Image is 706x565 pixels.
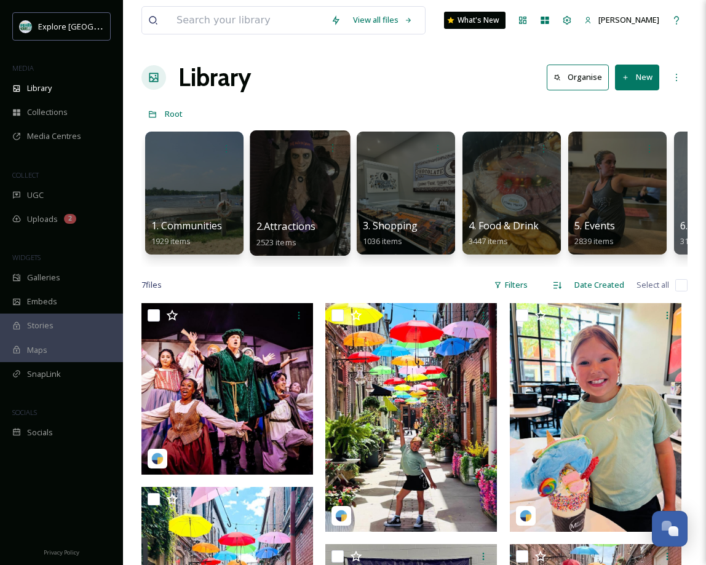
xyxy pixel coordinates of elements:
[44,548,79,556] span: Privacy Policy
[27,427,53,438] span: Socials
[20,20,32,33] img: 67e7af72-b6c8-455a-acf8-98e6fe1b68aa.avif
[615,65,659,90] button: New
[363,220,418,247] a: 3. Shopping1036 items
[578,8,665,32] a: [PERSON_NAME]
[27,320,54,331] span: Stories
[568,273,630,297] div: Date Created
[12,170,39,180] span: COLLECT
[27,368,61,380] span: SnapLink
[12,253,41,262] span: WIDGETS
[347,8,419,32] a: View all files
[27,344,47,356] span: Maps
[151,220,222,247] a: 1. Communities1929 items
[325,303,497,532] img: jillsi_b-18054679871617656.jpeg
[510,303,681,532] img: jillsi_b-18057273815102359.jpeg
[27,106,68,118] span: Collections
[12,63,34,73] span: MEDIA
[652,511,688,547] button: Open Chat
[363,219,418,232] span: 3. Shopping
[151,452,164,465] img: snapsea-logo.png
[363,235,402,247] span: 1036 items
[44,544,79,559] a: Privacy Policy
[469,220,539,247] a: 4. Food & Drink3447 items
[488,273,534,297] div: Filters
[178,59,251,96] a: Library
[256,221,316,248] a: 2.Attractions2523 items
[547,65,609,90] button: Organise
[151,235,191,247] span: 1929 items
[256,219,316,233] span: 2.Attractions
[598,14,659,25] span: [PERSON_NAME]
[574,219,615,232] span: 5. Events
[64,214,76,224] div: 2
[469,219,539,232] span: 4. Food & Drink
[27,82,52,94] span: Library
[151,219,222,232] span: 1. Communities
[444,12,506,29] a: What's New
[469,235,508,247] span: 3447 items
[547,65,615,90] a: Organise
[574,220,615,247] a: 5. Events2839 items
[165,108,183,119] span: Root
[141,279,162,291] span: 7 file s
[38,20,207,32] span: Explore [GEOGRAPHIC_DATA][PERSON_NAME]
[12,408,37,417] span: SOCIALS
[141,303,313,475] img: autumnsierraxo-2143642.jpg
[27,296,57,307] span: Embeds
[574,235,614,247] span: 2839 items
[27,272,60,283] span: Galleries
[165,106,183,121] a: Root
[27,213,58,225] span: Uploads
[170,7,325,34] input: Search your library
[520,510,532,522] img: snapsea-logo.png
[27,189,44,201] span: UGC
[27,130,81,142] span: Media Centres
[637,279,669,291] span: Select all
[335,510,347,522] img: snapsea-logo.png
[256,236,296,247] span: 2523 items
